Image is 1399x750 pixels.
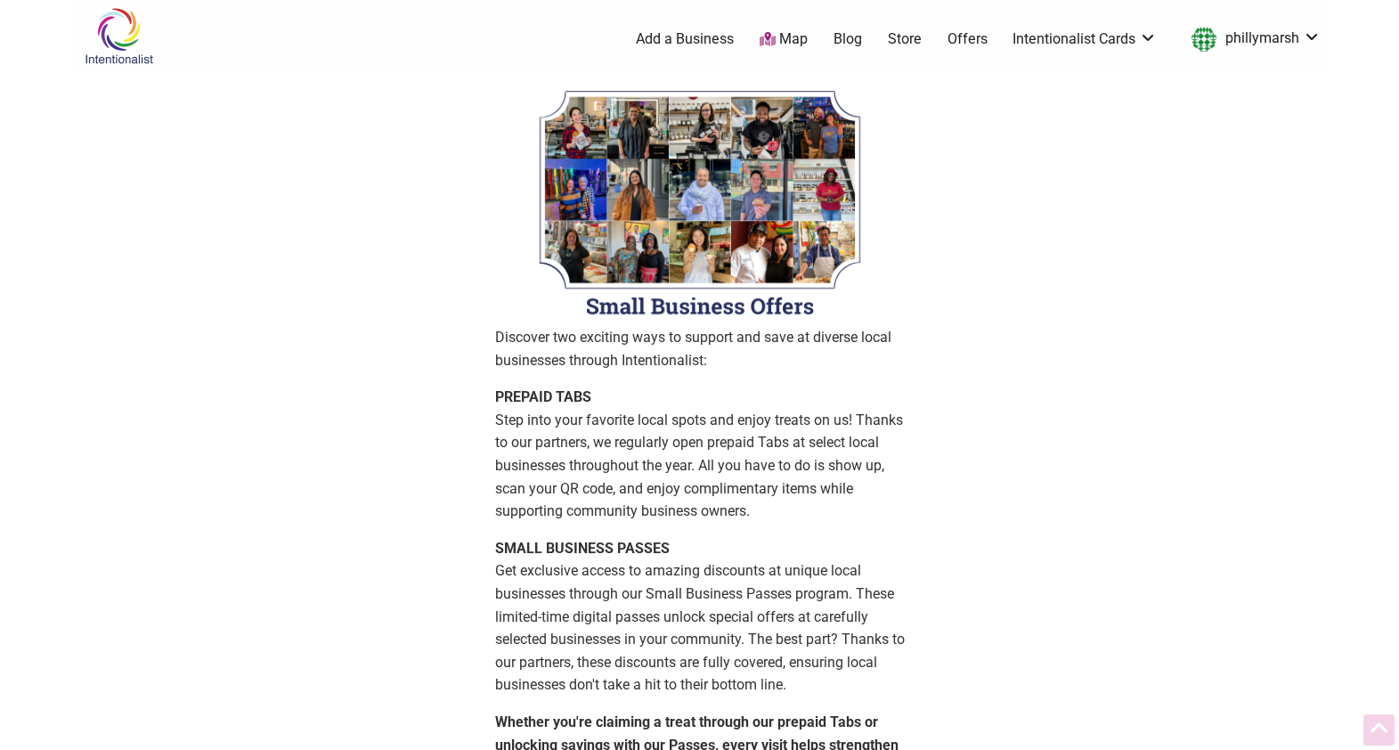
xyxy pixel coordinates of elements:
[495,386,905,523] p: Step into your favorite local spots and enjoy treats on us! Thanks to our partners, we regularly ...
[636,29,734,49] a: Add a Business
[834,29,862,49] a: Blog
[495,326,905,371] p: Discover two exciting ways to support and save at diverse local businesses through Intentionalist:
[77,7,161,65] img: Intentionalist
[495,388,591,405] strong: PREPAID TABS
[495,537,905,697] p: Get exclusive access to amazing discounts at unique local businesses through our Small Business P...
[888,29,922,49] a: Store
[760,29,808,50] a: Map
[1013,29,1157,49] a: Intentionalist Cards
[1363,714,1395,746] div: Scroll Back to Top
[1183,23,1321,55] a: phillymarsh
[495,80,905,326] img: Welcome to Intentionalist Passes
[495,540,670,557] strong: SMALL BUSINESS PASSES
[948,29,988,49] a: Offers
